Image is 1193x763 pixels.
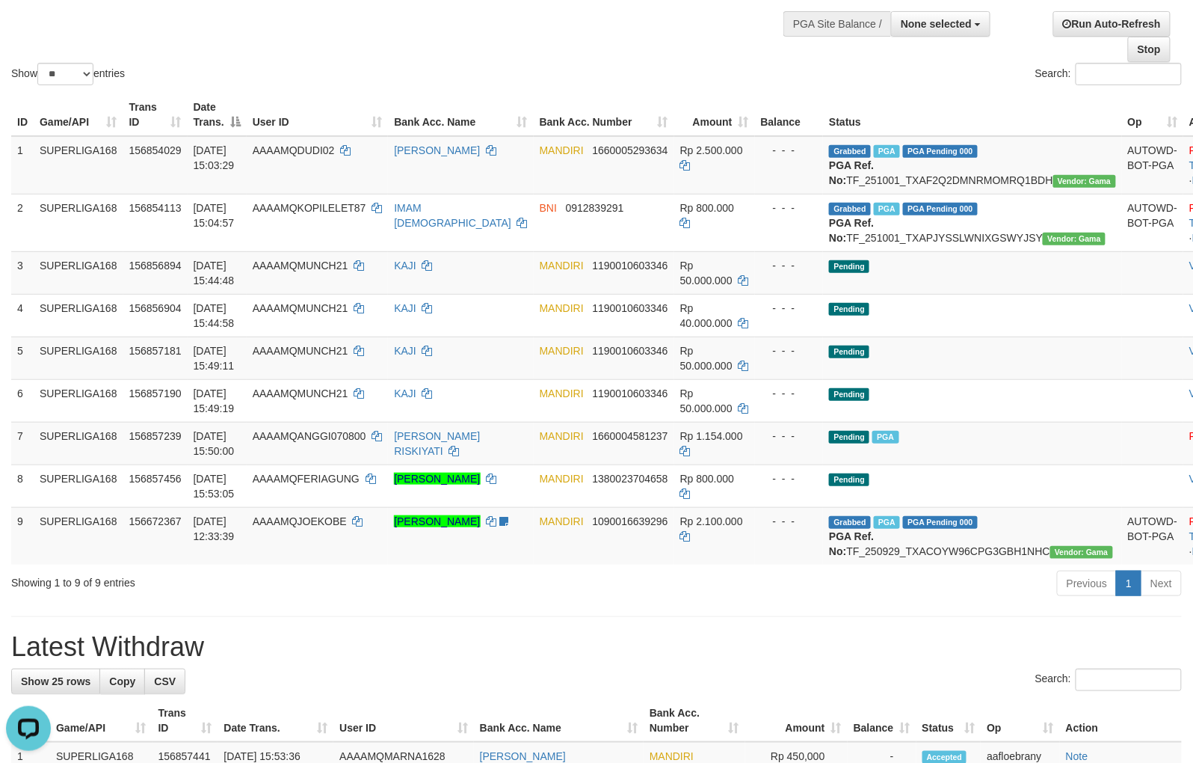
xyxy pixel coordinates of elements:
span: Pending [829,303,869,316]
span: 156854029 [129,144,182,156]
span: MANDIRI [540,430,584,442]
th: Date Trans.: activate to sort column descending [188,94,247,136]
a: [PERSON_NAME] [394,515,480,527]
span: Rp 40.000.000 [680,302,733,329]
select: Showentries [37,63,93,85]
td: SUPERLIGA168 [34,465,123,507]
span: AAAAMQJOEKOBE [253,515,347,527]
td: 3 [11,251,34,294]
a: Next [1141,571,1182,596]
span: Copy 1660005293634 to clipboard [593,144,668,156]
a: Show 25 rows [11,669,100,694]
span: Rp 1.154.000 [680,430,743,442]
span: AAAAMQKOPILELET87 [253,202,366,214]
th: Amount: activate to sort column ascending [674,94,755,136]
span: Vendor URL: https://trx31.1velocity.biz [1043,233,1106,245]
th: Action [1060,699,1182,742]
a: CSV [144,669,185,694]
button: None selected [891,11,990,37]
a: Note [1066,750,1088,762]
div: - - - [761,143,818,158]
span: MANDIRI [650,750,694,762]
th: Date Trans.: activate to sort column ascending [218,699,333,742]
td: TF_251001_TXAPJYSSLWNIXGSWYJSY [823,194,1121,251]
span: PGA Pending [903,516,978,529]
div: - - - [761,386,818,401]
a: KAJI [394,387,416,399]
span: MANDIRI [540,302,584,314]
span: Show 25 rows [21,675,90,687]
span: [DATE] 15:04:57 [194,202,235,229]
span: Copy 1190010603346 to clipboard [593,345,668,357]
span: Rp 50.000.000 [680,387,733,414]
span: MANDIRI [540,515,584,527]
label: Show entries [11,63,125,85]
div: PGA Site Balance / [783,11,891,37]
span: Grabbed [829,203,871,215]
th: ID [11,94,34,136]
a: 1 [1116,571,1141,596]
span: [DATE] 15:44:58 [194,302,235,329]
a: [PERSON_NAME] [480,750,566,762]
div: - - - [761,258,818,273]
th: User ID: activate to sort column ascending [247,94,389,136]
th: Trans ID: activate to sort column ascending [123,94,188,136]
th: Game/API: activate to sort column ascending [50,699,152,742]
span: [DATE] 15:49:19 [194,387,235,414]
span: [DATE] 15:03:29 [194,144,235,171]
td: SUPERLIGA168 [34,337,123,379]
td: SUPERLIGA168 [34,251,123,294]
span: [DATE] 15:49:11 [194,345,235,372]
span: None selected [901,18,972,30]
span: Pending [829,474,869,486]
b: PGA Ref. No: [829,217,874,244]
span: Rp 2.100.000 [680,515,743,527]
span: [DATE] 15:50:00 [194,430,235,457]
a: [PERSON_NAME] [394,144,480,156]
span: Rp 2.500.000 [680,144,743,156]
span: 156857456 [129,473,182,485]
span: AAAAMQMUNCH21 [253,302,348,314]
th: Trans ID: activate to sort column ascending [152,699,218,742]
td: 6 [11,379,34,422]
span: Grabbed [829,145,871,158]
span: AAAAMQANGGI070800 [253,430,366,442]
a: Previous [1057,571,1117,596]
span: Marked by aafsengchandara [874,516,900,529]
span: Copy 0912839291 to clipboard [566,202,624,214]
span: PGA Pending [903,145,978,158]
span: Pending [829,260,869,273]
a: KAJI [394,302,416,314]
th: Bank Acc. Name: activate to sort column ascending [388,94,533,136]
th: Balance [755,94,824,136]
span: Rp 50.000.000 [680,260,733,286]
td: 2 [11,194,34,251]
button: Open LiveChat chat widget [6,6,51,51]
div: - - - [761,471,818,486]
div: - - - [761,514,818,529]
span: CSV [154,675,176,687]
a: Copy [99,669,145,694]
td: SUPERLIGA168 [34,294,123,337]
span: AAAAMQFERIAGUNG [253,473,360,485]
span: BNI [540,202,557,214]
label: Search: [1035,669,1182,691]
span: [DATE] 12:33:39 [194,515,235,542]
span: MANDIRI [540,260,584,272]
td: AUTOWD-BOT-PGA [1122,194,1184,251]
span: 156854113 [129,202,182,214]
span: 156857190 [129,387,182,399]
div: - - - [761,343,818,358]
a: [PERSON_NAME] RISKIYATI [394,430,480,457]
th: Bank Acc. Name: activate to sort column ascending [474,699,644,742]
span: Copy [109,675,135,687]
label: Search: [1035,63,1182,85]
span: MANDIRI [540,473,584,485]
span: Rp 800.000 [680,202,734,214]
span: Vendor URL: https://trx31.1velocity.biz [1053,175,1116,188]
td: 4 [11,294,34,337]
span: MANDIRI [540,345,584,357]
b: PGA Ref. No: [829,159,874,186]
span: Pending [829,388,869,401]
span: 156856894 [129,260,182,272]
